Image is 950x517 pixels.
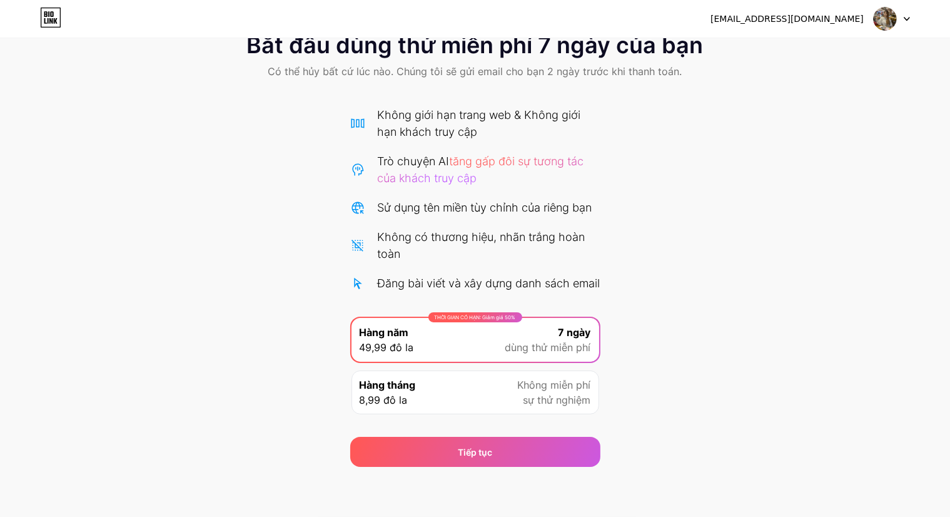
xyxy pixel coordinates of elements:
font: Có thể hủy bất cứ lúc nào. Chúng tôi sẽ gửi email cho bạn 2 ngày trước khi thanh toán. [268,65,682,78]
img: Lê Thị Quỳnh Trang [873,7,897,31]
font: [EMAIL_ADDRESS][DOMAIN_NAME] [710,14,864,24]
font: THỜI GIAN CÓ HẠN: Giảm giá 50% [435,314,516,320]
font: 49,99 đô la [360,341,414,354]
font: 7 ngày [558,326,591,339]
font: Đăng bài viết và xây dựng danh sách email [378,277,600,290]
font: 8,99 đô la [360,394,408,406]
font: Tiếp tục [458,447,492,458]
font: Hàng tháng [360,379,416,391]
font: dùng thử miễn phí [505,341,591,354]
font: Không giới hạn trang web & Không giới hạn khách truy cập [378,108,581,138]
font: Sử dụng tên miền tùy chỉnh của riêng bạn [378,201,592,214]
font: sự thử nghiệm [523,394,591,406]
font: Bắt đầu dùng thử miễn phí 7 ngày của bạn [247,31,704,59]
font: Không miễn phí [518,379,591,391]
font: Không có thương hiệu, nhãn trắng hoàn toàn [378,230,585,260]
font: Hàng năm [360,326,409,339]
font: Trò chuyện AI [378,155,450,168]
font: tăng gấp đôi sự tương tác của khách truy cập [378,155,584,185]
